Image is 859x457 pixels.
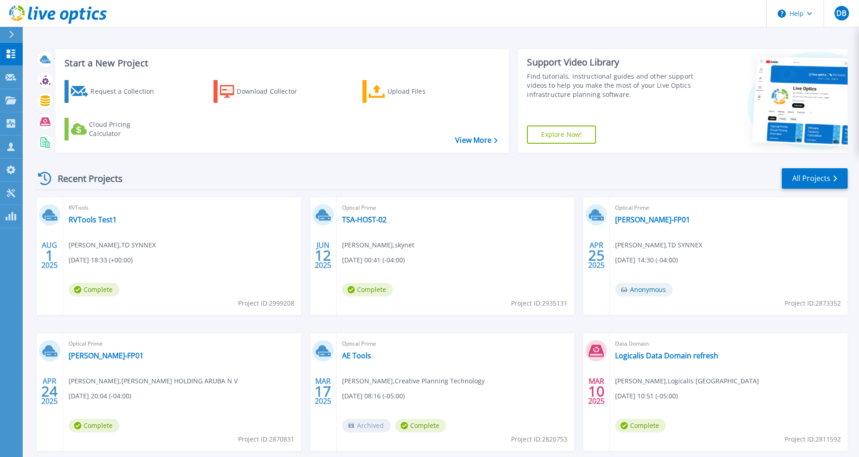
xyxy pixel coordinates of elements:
div: Request a Collection [90,82,163,100]
h3: Start a New Project [65,58,497,68]
a: Explore Now! [527,126,596,144]
a: View More [455,136,497,145]
span: Project ID: 2820753 [511,434,567,444]
span: Project ID: 2811592 [785,434,841,444]
span: Project ID: 2870831 [238,434,294,444]
a: RVTools Test1 [69,215,117,224]
span: 24 [41,387,58,395]
span: Anonymous [615,283,673,296]
span: [DATE] 00:41 (-04:00) [342,255,405,265]
span: [DATE] 08:16 (-05:00) [342,391,405,401]
span: [DATE] 18:33 (+00:00) [69,255,133,265]
a: [PERSON_NAME]-FP01 [69,351,144,360]
span: Project ID: 2935131 [511,298,567,308]
span: [PERSON_NAME] , Creative Planning Technology [342,376,485,386]
div: JUN 2025 [314,239,332,272]
div: Recent Projects [35,167,135,190]
a: All Projects [782,168,848,189]
div: AUG 2025 [41,239,58,272]
span: 10 [588,387,605,395]
div: APR 2025 [41,375,58,408]
span: [DATE] 20:04 (-04:00) [69,391,131,401]
span: Optical Prime [69,339,296,349]
span: Complete [395,419,446,432]
span: Complete [615,419,666,432]
div: MAR 2025 [314,375,332,408]
a: Download Collector [214,80,315,103]
span: Optical Prime [615,203,842,213]
span: [PERSON_NAME] , [PERSON_NAME] HOLDING ARUBA N V [69,376,238,386]
span: [PERSON_NAME] , skynet [342,240,414,250]
span: Archived [342,419,391,432]
div: Support Video Library [527,56,695,68]
span: Optical Prime [342,339,569,349]
a: Logicalis Data Domain refresh [615,351,718,360]
a: Cloud Pricing Calculator [65,118,166,141]
span: Optical Prime [342,203,569,213]
span: Data Domain [615,339,842,349]
span: Complete [69,283,119,296]
div: MAR 2025 [588,375,605,408]
span: 25 [588,251,605,259]
a: Request a Collection [65,80,166,103]
a: TSA-HOST-02 [342,215,387,224]
span: Project ID: 2999208 [238,298,294,308]
a: Upload Files [362,80,464,103]
div: Upload Files [387,82,460,100]
span: Project ID: 2873352 [785,298,841,308]
div: Find tutorials, instructional guides and other support videos to help you make the most of your L... [527,72,695,99]
span: 12 [315,251,331,259]
span: [PERSON_NAME] , Logicalis [GEOGRAPHIC_DATA] [615,376,759,386]
span: [PERSON_NAME] , TD SYNNEX [615,240,702,250]
a: [PERSON_NAME]-FP01 [615,215,690,224]
div: APR 2025 [588,239,605,272]
span: Complete [342,283,393,296]
span: 1 [45,251,54,259]
span: [PERSON_NAME] , TD SYNNEX [69,240,156,250]
span: 17 [315,387,331,395]
div: Download Collector [237,82,309,100]
span: [DATE] 10:51 (-05:00) [615,391,678,401]
a: AE Tools [342,351,371,360]
span: DB [836,10,846,17]
span: Complete [69,419,119,432]
span: [DATE] 14:30 (-04:00) [615,255,678,265]
div: Cloud Pricing Calculator [89,120,162,138]
span: RVTools [69,203,296,213]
